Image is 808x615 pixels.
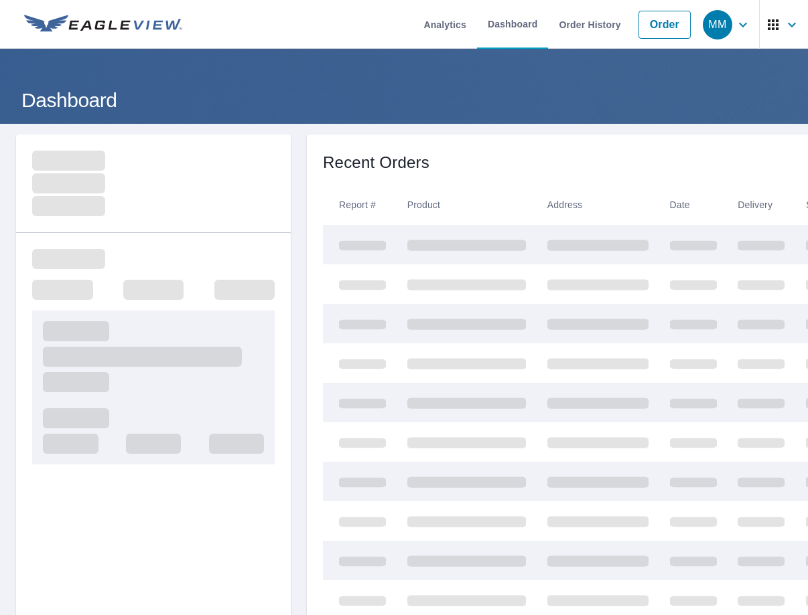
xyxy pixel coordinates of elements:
th: Address [537,185,659,225]
th: Product [397,185,537,225]
div: MM [703,10,732,39]
th: Report # [323,185,397,225]
a: Order [638,11,691,39]
th: Delivery [727,185,795,225]
img: EV Logo [24,15,182,35]
h1: Dashboard [16,86,792,114]
p: Recent Orders [323,151,429,175]
th: Date [659,185,728,225]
